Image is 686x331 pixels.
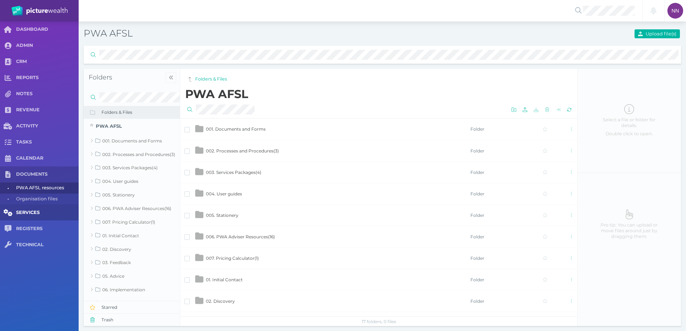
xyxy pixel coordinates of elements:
a: 001. Documents and Forms [84,134,180,147]
span: TASKS [16,139,79,145]
span: CRM [16,59,79,65]
td: Folder [470,269,524,290]
a: 003. Services Packages(4) [84,161,180,175]
button: Create folder [509,105,518,114]
span: REGISTERS [16,226,79,232]
td: 01. Initial Contact [206,269,470,290]
span: Double click to open. [593,131,665,137]
td: Folder [470,247,524,269]
span: 01. Initial Contact [206,277,243,282]
button: Delete selected files or folders [543,105,552,114]
span: DOCUMENTS [16,171,79,177]
span: CALENDAR [16,155,79,161]
span: Trash [102,317,180,323]
a: 03. Feedback [84,256,180,269]
button: Starred [84,301,180,313]
span: 006. PWA Adviser Resources ( 16 ) [206,234,275,239]
td: 002. Processes and Procedures(3) [206,140,470,161]
button: Upload one or more files [520,105,529,114]
span: Select a file or folder for details. [593,117,665,129]
h2: PWA AFSL [185,87,575,101]
a: 01. Initial Contact [84,229,180,242]
button: Folders & Files [84,106,180,118]
button: Move [554,105,563,114]
td: Folder [470,140,524,161]
a: 004. User guides [84,175,180,188]
td: Folder [470,290,524,312]
span: 003. Services Packages ( 4 ) [206,170,261,175]
span: 17 folders, 0 files [362,319,396,324]
span: NOTES [16,91,79,97]
button: Trash [84,313,180,326]
span: SERVICES [16,210,79,216]
span: Starred [102,305,180,310]
a: PWA AFSL [84,119,180,134]
span: Pro tip: You can upload or move files around just by dragging them. [593,222,665,240]
td: 006. PWA Adviser Resources(16) [206,226,470,247]
a: 007. Pricing Calculator(1) [84,215,180,229]
span: 001. Documents and Forms [206,126,266,132]
td: 003. Services Packages(4) [206,161,470,183]
span: Folders & Files [102,109,180,115]
a: 006. PWA Adviser Resources(16) [84,201,180,215]
td: 02. Discovery [206,290,470,312]
span: 002. Processes and Procedures ( 3 ) [206,148,279,154]
td: 005. Stationery [206,204,470,226]
a: Data Visibility [84,296,180,310]
span: Upload file(s) [644,31,680,36]
td: Folder [470,226,524,247]
span: 004. User guides [206,191,242,196]
span: 007. Pricing Calculator ( 1 ) [206,255,259,261]
h4: Folders [89,73,162,82]
span: ADMIN [16,43,79,49]
span: TECHNICAL [16,242,79,248]
div: Noah Nelson [667,3,683,19]
span: Organisation files [16,194,76,205]
a: 06. Implementation [84,283,180,296]
span: 02. Discovery [206,298,235,304]
td: 001. Documents and Forms [206,118,470,140]
img: PW [11,6,68,16]
button: Download selected files [532,105,541,114]
span: 005. Stationery [206,213,238,218]
span: NN [671,8,679,14]
button: Upload file(s) [635,29,680,38]
a: Folders & Files [195,76,227,83]
td: 004. User guides [206,183,470,204]
a: 05. Advice [84,269,180,283]
h3: PWA AFSL [84,28,482,40]
td: Folder [470,204,524,226]
td: Folder [470,183,524,204]
button: Reload the list of files from server [565,105,574,114]
span: ACTIVITY [16,123,79,129]
td: 007. Pricing Calculator(1) [206,247,470,269]
a: 002. Processes and Procedures(3) [84,147,180,161]
a: 005. Stationery [84,188,180,201]
span: REPORTS [16,75,79,81]
button: You are in root folder and can't go up [185,75,194,84]
span: DASHBOARD [16,26,79,33]
td: Folder [470,161,524,183]
span: REVENUE [16,107,79,113]
td: Folder [470,118,524,140]
span: PWA AFSL resources [16,182,76,194]
a: 02. Discovery [84,242,180,256]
